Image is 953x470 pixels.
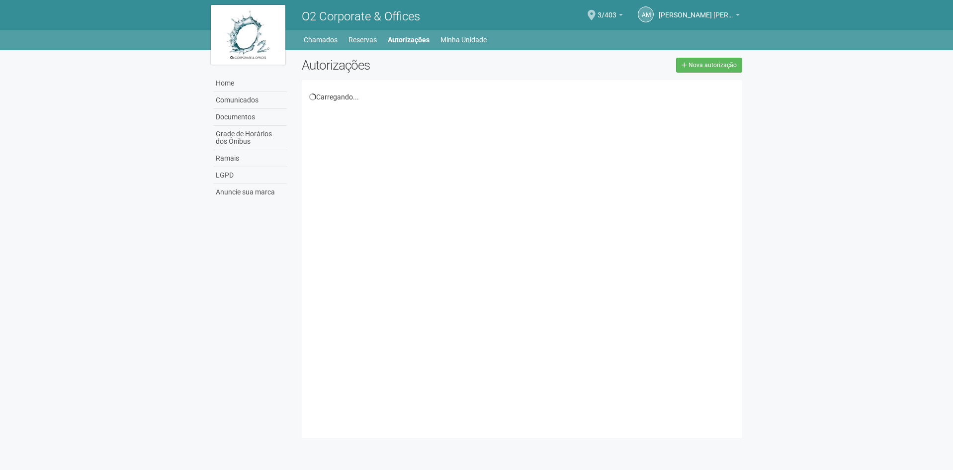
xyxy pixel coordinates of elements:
a: LGPD [213,167,287,184]
a: 3/403 [598,12,623,20]
a: [PERSON_NAME] [PERSON_NAME] [659,12,740,20]
img: logo.jpg [211,5,285,65]
a: Chamados [304,33,338,47]
a: Home [213,75,287,92]
a: Nova autorização [676,58,742,73]
a: Autorizações [388,33,430,47]
a: Ramais [213,150,287,167]
a: AM [638,6,654,22]
a: Anuncie sua marca [213,184,287,200]
a: Reservas [348,33,377,47]
h2: Autorizações [302,58,515,73]
a: Grade de Horários dos Ônibus [213,126,287,150]
a: Minha Unidade [440,33,487,47]
span: Anny Marcelle Gonçalves [659,1,733,19]
a: Documentos [213,109,287,126]
span: 3/403 [598,1,616,19]
span: Nova autorização [689,62,737,69]
span: O2 Corporate & Offices [302,9,420,23]
a: Comunicados [213,92,287,109]
div: Carregando... [309,93,735,101]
